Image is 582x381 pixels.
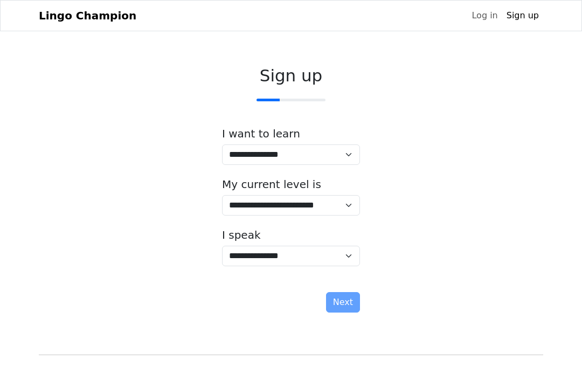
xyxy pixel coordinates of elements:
a: Sign up [502,5,543,26]
label: I speak [222,228,261,241]
label: I want to learn [222,127,300,140]
h2: Sign up [222,66,360,86]
a: Lingo Champion [39,5,136,26]
a: Log in [467,5,502,26]
label: My current level is [222,178,321,191]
